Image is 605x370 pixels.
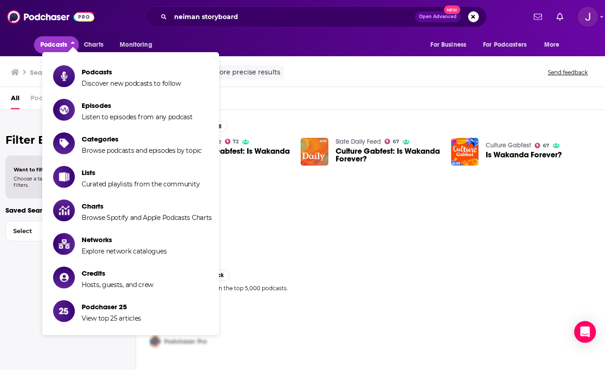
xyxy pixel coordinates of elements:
[545,68,590,76] button: Send feedback
[336,147,440,163] a: Culture Gabfest: Is Wakanda Forever?
[82,302,141,311] span: Podchaser 25
[543,144,549,148] span: 67
[578,7,598,27] span: Logged in as josephpapapr
[530,9,546,24] a: Show notifications dropdown
[82,202,212,210] span: Charts
[14,166,85,173] span: Want to filter your results?
[40,39,67,51] span: Podcasts
[336,138,381,146] a: Slate Daily Feed
[578,7,598,27] button: Show profile menu
[82,168,200,177] span: Lists
[578,7,598,27] img: User Profile
[5,206,130,214] p: Saved Searches
[120,39,152,51] span: Monitoring
[424,36,478,54] button: open menu
[30,68,53,77] h3: Search
[483,39,527,51] span: For Podcasters
[147,332,164,351] img: Third Pro Logo
[419,15,457,19] span: Open Advanced
[82,79,181,88] span: Discover new podcasts to follow
[171,10,415,24] input: Search podcasts, credits, & more...
[82,214,212,222] span: Browse Spotify and Apple Podcasts Charts
[544,39,560,51] span: More
[5,133,130,146] h2: Filter By
[82,269,153,277] span: Credits
[301,138,328,166] img: Culture Gabfest: Is Wakanda Forever?
[486,141,531,149] a: Culture Gabfest
[486,151,562,159] a: Is Wakanda Forever?
[151,285,590,292] p: Access sponsor history on the top 5,000 podcasts.
[82,146,202,155] span: Browse podcasts and episodes by topic
[82,101,193,110] span: Episodes
[385,139,399,144] a: 67
[415,11,461,22] button: Open AdvancedNew
[451,138,479,166] img: Is Wakanda Forever?
[82,281,153,289] span: Hosts, guests, and crew
[113,36,164,54] button: open menu
[14,175,85,188] span: Choose a tab above to access filters.
[82,135,202,143] span: Categories
[82,235,166,244] span: Networks
[82,247,166,255] span: Explore network catalogues
[78,36,109,54] a: Charts
[430,39,466,51] span: For Business
[444,5,460,14] span: New
[11,91,20,109] a: All
[6,228,111,234] span: Select
[164,338,207,346] span: Podchaser Pro
[146,6,487,27] div: Search podcasts, credits, & more...
[538,36,571,54] button: open menu
[84,39,103,51] span: Charts
[82,314,141,322] span: View top 25 articles
[574,321,596,343] div: Open Intercom Messenger
[477,36,540,54] button: open menu
[553,9,567,24] a: Show notifications dropdown
[535,143,549,148] a: 67
[393,140,399,144] span: 67
[30,91,61,109] span: Podcasts
[82,113,193,121] span: Listen to episodes from any podcast
[82,68,181,76] span: Podcasts
[82,180,200,188] span: Curated playlists from the community
[7,8,94,25] img: Podchaser - Follow, Share and Rate Podcasts
[5,221,130,241] button: Select
[34,36,79,54] button: close menu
